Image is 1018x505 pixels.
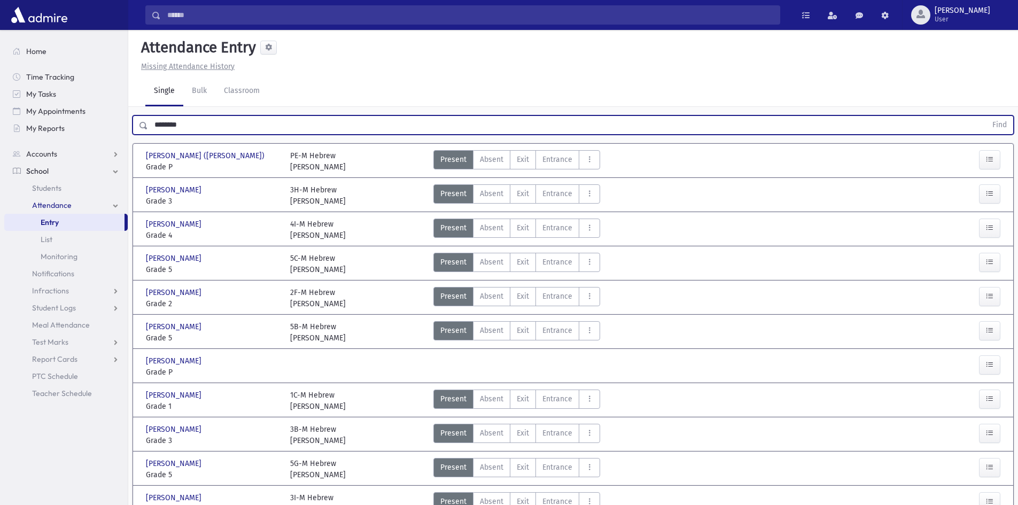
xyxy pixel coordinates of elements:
[517,154,529,165] span: Exit
[433,424,600,446] div: AttTypes
[986,116,1013,134] button: Find
[4,299,128,316] a: Student Logs
[32,337,68,347] span: Test Marks
[215,76,268,106] a: Classroom
[4,316,128,333] a: Meal Attendance
[542,393,572,405] span: Entrance
[32,200,72,210] span: Attendance
[146,355,204,367] span: [PERSON_NAME]
[146,321,204,332] span: [PERSON_NAME]
[32,183,61,193] span: Students
[480,428,503,439] span: Absent
[517,291,529,302] span: Exit
[290,253,346,275] div: 5C-M Hebrew [PERSON_NAME]
[480,188,503,199] span: Absent
[4,68,128,86] a: Time Tracking
[4,333,128,351] a: Test Marks
[290,184,346,207] div: 3H-M Hebrew [PERSON_NAME]
[41,217,59,227] span: Entry
[542,188,572,199] span: Entrance
[146,264,279,275] span: Grade 5
[440,291,467,302] span: Present
[4,86,128,103] a: My Tasks
[161,5,780,25] input: Search
[26,46,46,56] span: Home
[26,149,57,159] span: Accounts
[146,458,204,469] span: [PERSON_NAME]
[26,166,49,176] span: School
[137,38,256,57] h5: Attendance Entry
[433,390,600,412] div: AttTypes
[146,230,279,241] span: Grade 4
[542,462,572,473] span: Entrance
[146,424,204,435] span: [PERSON_NAME]
[433,150,600,173] div: AttTypes
[26,106,86,116] span: My Appointments
[480,222,503,234] span: Absent
[26,72,74,82] span: Time Tracking
[517,222,529,234] span: Exit
[480,325,503,336] span: Absent
[480,154,503,165] span: Absent
[440,154,467,165] span: Present
[32,371,78,381] span: PTC Schedule
[4,162,128,180] a: School
[146,184,204,196] span: [PERSON_NAME]
[440,393,467,405] span: Present
[517,462,529,473] span: Exit
[290,219,346,241] div: 4I-M Hebrew [PERSON_NAME]
[141,62,235,71] u: Missing Attendance History
[480,291,503,302] span: Absent
[4,103,128,120] a: My Appointments
[4,180,128,197] a: Students
[32,354,77,364] span: Report Cards
[517,393,529,405] span: Exit
[41,235,52,244] span: List
[480,257,503,268] span: Absent
[4,368,128,385] a: PTC Schedule
[4,43,128,60] a: Home
[4,248,128,265] a: Monitoring
[146,287,204,298] span: [PERSON_NAME]
[146,367,279,378] span: Grade P
[4,197,128,214] a: Attendance
[26,123,65,133] span: My Reports
[433,253,600,275] div: AttTypes
[4,231,128,248] a: List
[4,265,128,282] a: Notifications
[32,269,74,278] span: Notifications
[935,15,990,24] span: User
[4,214,125,231] a: Entry
[146,401,279,412] span: Grade 1
[517,325,529,336] span: Exit
[4,282,128,299] a: Infractions
[146,298,279,309] span: Grade 2
[480,462,503,473] span: Absent
[137,62,235,71] a: Missing Attendance History
[32,286,69,296] span: Infractions
[32,303,76,313] span: Student Logs
[542,325,572,336] span: Entrance
[290,321,346,344] div: 5B-M Hebrew [PERSON_NAME]
[32,389,92,398] span: Teacher Schedule
[146,150,267,161] span: [PERSON_NAME] ([PERSON_NAME])
[433,458,600,480] div: AttTypes
[146,469,279,480] span: Grade 5
[4,385,128,402] a: Teacher Schedule
[290,424,346,446] div: 3B-M Hebrew [PERSON_NAME]
[517,188,529,199] span: Exit
[41,252,77,261] span: Monitoring
[146,253,204,264] span: [PERSON_NAME]
[433,184,600,207] div: AttTypes
[146,435,279,446] span: Grade 3
[440,188,467,199] span: Present
[542,257,572,268] span: Entrance
[290,287,346,309] div: 2F-M Hebrew [PERSON_NAME]
[183,76,215,106] a: Bulk
[290,150,346,173] div: PE-M Hebrew [PERSON_NAME]
[433,287,600,309] div: AttTypes
[146,492,204,503] span: [PERSON_NAME]
[935,6,990,15] span: [PERSON_NAME]
[4,351,128,368] a: Report Cards
[542,222,572,234] span: Entrance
